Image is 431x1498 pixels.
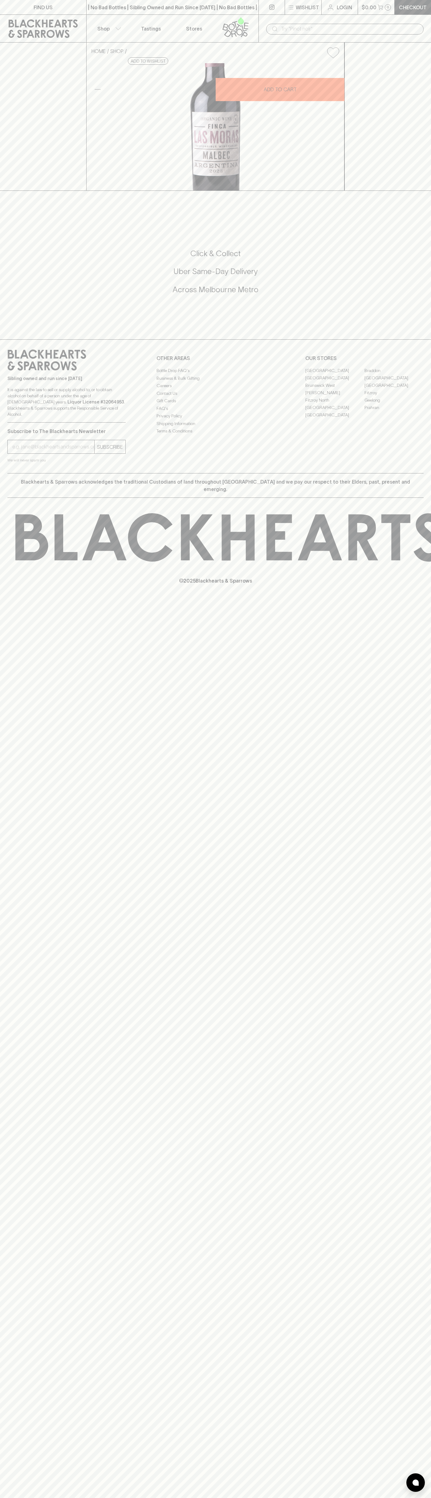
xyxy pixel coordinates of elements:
[305,389,364,396] a: [PERSON_NAME]
[364,389,424,396] a: Fitzroy
[97,443,123,451] p: SUBSCRIBE
[67,399,124,404] strong: Liquor License #32064953
[91,48,106,54] a: HOME
[364,367,424,374] a: Braddon
[157,374,275,382] a: Business & Bulk Gifting
[12,478,419,493] p: Blackhearts & Sparrows acknowledges the traditional Custodians of land throughout [GEOGRAPHIC_DAT...
[7,428,126,435] p: Subscribe to The Blackhearts Newsletter
[7,375,126,382] p: Sibling owned and run since [DATE]
[305,354,424,362] p: OUR STORES
[110,48,124,54] a: SHOP
[141,25,161,32] p: Tastings
[95,440,125,453] button: SUBSCRIBE
[305,367,364,374] a: [GEOGRAPHIC_DATA]
[399,4,427,11] p: Checkout
[129,15,173,42] a: Tastings
[387,6,389,9] p: 0
[305,396,364,404] a: Fitzroy North
[157,397,275,405] a: Gift Cards
[305,374,364,382] a: [GEOGRAPHIC_DATA]
[157,428,275,435] a: Terms & Conditions
[364,382,424,389] a: [GEOGRAPHIC_DATA]
[305,382,364,389] a: Brunswick West
[87,15,130,42] button: Shop
[305,404,364,411] a: [GEOGRAPHIC_DATA]
[157,420,275,427] a: Shipping Information
[7,387,126,417] p: It is against the law to sell or supply alcohol to, or to obtain alcohol on behalf of a person un...
[173,15,216,42] a: Stores
[157,367,275,374] a: Bottle Drop FAQ's
[364,396,424,404] a: Geelong
[325,45,342,61] button: Add to wishlist
[264,86,297,93] p: ADD TO CART
[186,25,202,32] p: Stores
[128,57,168,65] button: Add to wishlist
[281,24,419,34] input: Try "Pinot noir"
[305,411,364,419] a: [GEOGRAPHIC_DATA]
[157,382,275,390] a: Careers
[7,224,424,327] div: Call to action block
[97,25,110,32] p: Shop
[7,266,424,276] h5: Uber Same-Day Delivery
[157,354,275,362] p: OTHER AREAS
[7,284,424,295] h5: Across Melbourne Metro
[87,63,344,190] img: 39764.png
[362,4,376,11] p: $0.00
[216,78,344,101] button: ADD TO CART
[337,4,352,11] p: Login
[157,412,275,420] a: Privacy Policy
[364,404,424,411] a: Prahran
[12,442,94,452] input: e.g. jane@blackheartsandsparrows.com.au
[157,390,275,397] a: Contact Us
[34,4,53,11] p: FIND US
[413,1480,419,1486] img: bubble-icon
[7,248,424,259] h5: Click & Collect
[364,374,424,382] a: [GEOGRAPHIC_DATA]
[157,405,275,412] a: FAQ's
[296,4,319,11] p: Wishlist
[7,457,126,463] p: We will never spam you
